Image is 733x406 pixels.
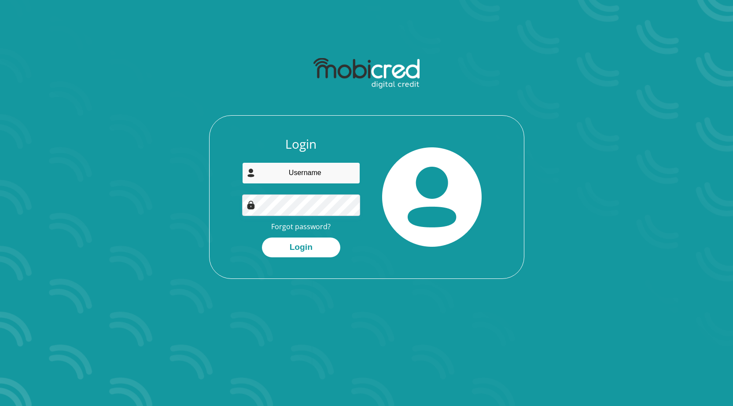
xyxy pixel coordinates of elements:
img: mobicred logo [313,58,420,89]
img: Image [247,201,255,209]
img: user-icon image [247,168,255,177]
input: Username [242,162,360,184]
h3: Login [242,137,360,152]
a: Forgot password? [271,222,331,231]
button: Login [262,238,340,257]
